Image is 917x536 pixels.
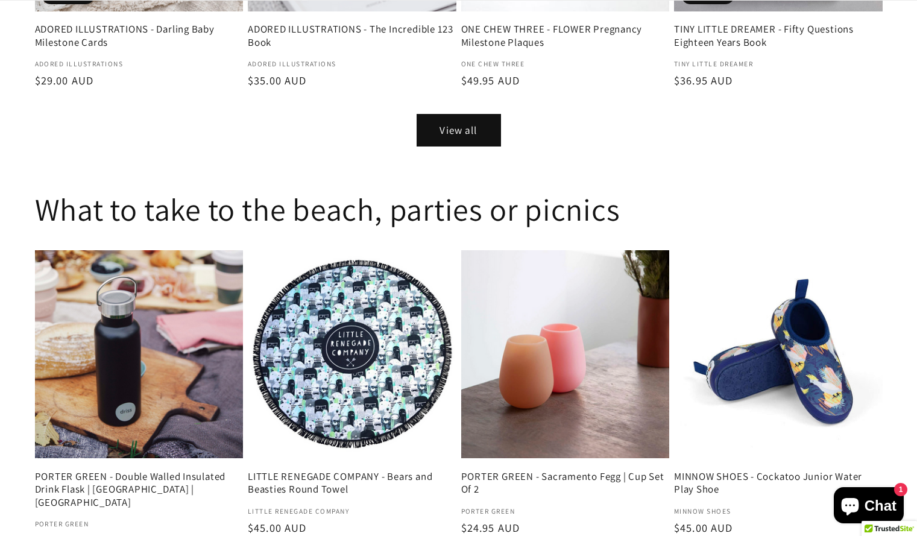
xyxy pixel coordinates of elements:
a: View all products in the BABY SHOWER GIFT IDEAS collection [417,114,501,147]
a: PORTER GREEN - Double Walled Insulated Drink Flask | [GEOGRAPHIC_DATA] | [GEOGRAPHIC_DATA] [35,470,244,509]
h2: What to take to the beach, parties or picnics [35,190,620,230]
a: ADORED ILLUSTRATIONS - The Incredible 123 Book [248,23,456,49]
a: ONE CHEW THREE - FLOWER Pregnancy Milestone Plaques [461,23,670,49]
a: LITTLE RENEGADE COMPANY - Bears and Beasties Round Towel [248,470,456,496]
a: ADORED ILLUSTRATIONS - Darling Baby Milestone Cards [35,23,244,49]
a: PORTER GREEN - Sacramento Fegg | Cup Set Of 2 [461,470,670,496]
a: MINNOW SHOES - Cockatoo Junior Water Play Shoe [674,470,883,496]
inbox-online-store-chat: Shopify online store chat [830,487,907,526]
a: TINY LITTLE DREAMER - Fifty Questions Eighteen Years Book [674,23,883,49]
